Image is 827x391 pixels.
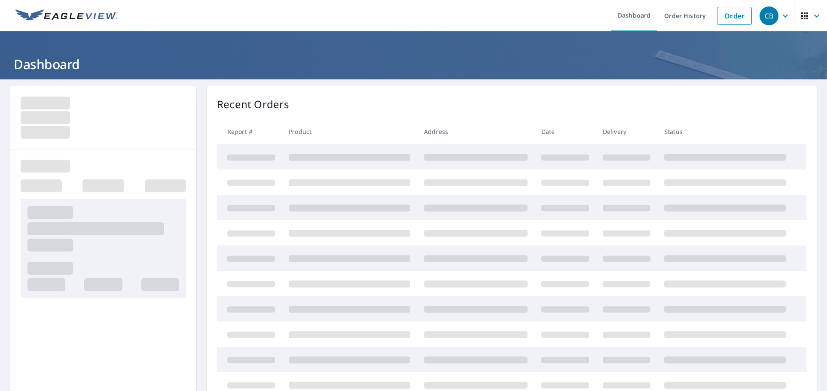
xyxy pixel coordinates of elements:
[657,119,793,144] th: Status
[282,119,417,144] th: Product
[760,6,778,25] div: CB
[534,119,596,144] th: Date
[15,9,117,22] img: EV Logo
[217,97,289,112] p: Recent Orders
[596,119,657,144] th: Delivery
[417,119,534,144] th: Address
[717,7,752,25] a: Order
[10,55,817,73] h1: Dashboard
[217,119,282,144] th: Report #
